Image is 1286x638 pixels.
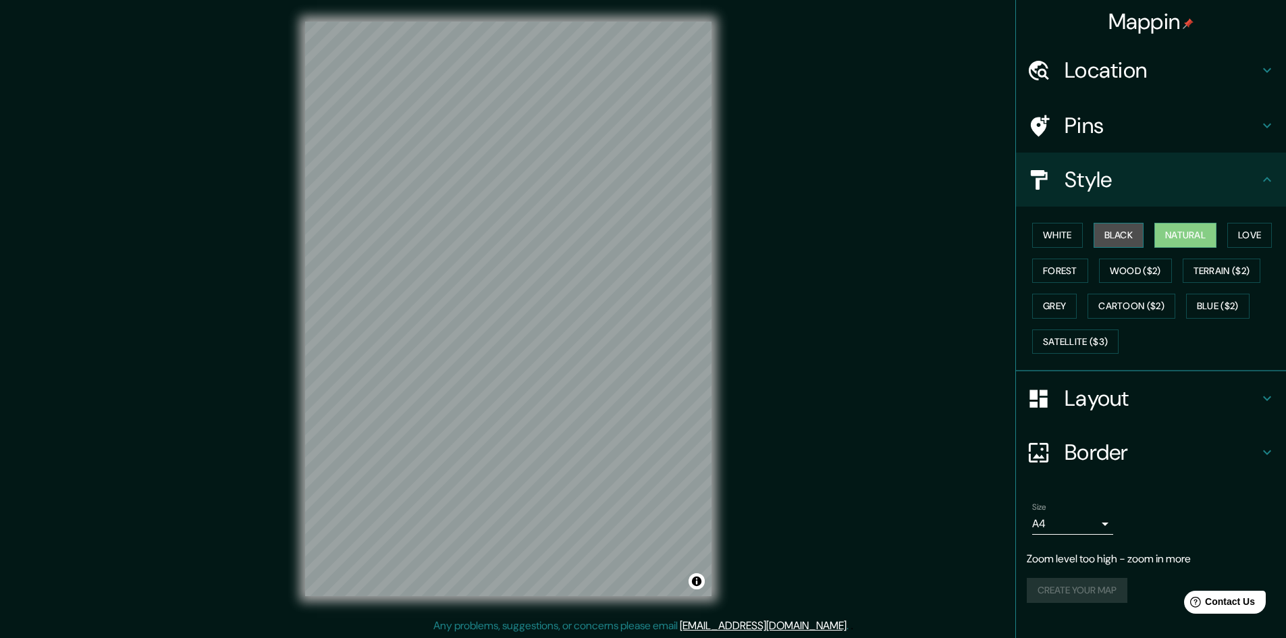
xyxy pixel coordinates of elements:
[1032,294,1077,319] button: Grey
[1016,43,1286,97] div: Location
[849,618,851,634] div: .
[1032,513,1113,535] div: A4
[1227,223,1272,248] button: Love
[1183,18,1194,29] img: pin-icon.png
[1016,99,1286,153] div: Pins
[1065,112,1259,139] h4: Pins
[1016,425,1286,479] div: Border
[1186,294,1250,319] button: Blue ($2)
[851,618,853,634] div: .
[1154,223,1216,248] button: Natural
[1183,259,1261,284] button: Terrain ($2)
[689,573,705,589] button: Toggle attribution
[1016,371,1286,425] div: Layout
[1065,57,1259,84] h4: Location
[1094,223,1144,248] button: Black
[1166,585,1271,623] iframe: Help widget launcher
[1088,294,1175,319] button: Cartoon ($2)
[1032,502,1046,513] label: Size
[1032,329,1119,354] button: Satellite ($3)
[1065,166,1259,193] h4: Style
[1099,259,1172,284] button: Wood ($2)
[1108,8,1194,35] h4: Mappin
[1065,439,1259,466] h4: Border
[1065,385,1259,412] h4: Layout
[1032,259,1088,284] button: Forest
[680,618,847,633] a: [EMAIL_ADDRESS][DOMAIN_NAME]
[1027,551,1275,567] p: Zoom level too high - zoom in more
[1016,153,1286,207] div: Style
[1032,223,1083,248] button: White
[305,22,712,596] canvas: Map
[433,618,849,634] p: Any problems, suggestions, or concerns please email .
